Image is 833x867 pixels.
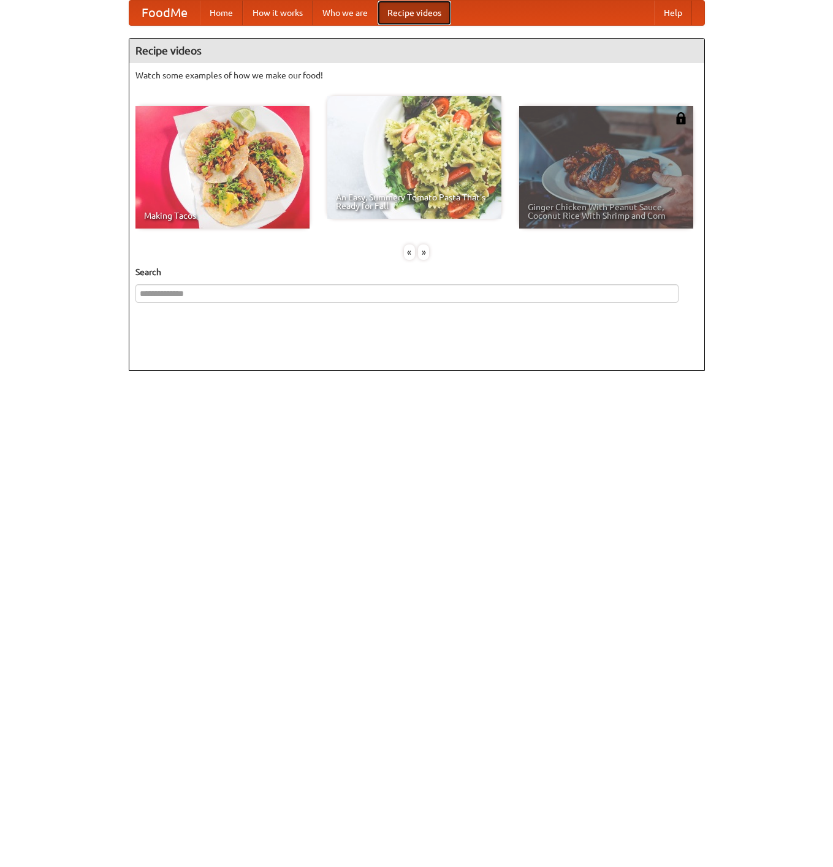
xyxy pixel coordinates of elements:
a: Help [654,1,692,25]
a: An Easy, Summery Tomato Pasta That's Ready for Fall [327,96,501,219]
a: Home [200,1,243,25]
a: FoodMe [129,1,200,25]
div: « [404,244,415,260]
span: Making Tacos [144,211,301,220]
a: Making Tacos [135,106,310,229]
img: 483408.png [675,112,687,124]
a: How it works [243,1,313,25]
p: Watch some examples of how we make our food! [135,69,698,81]
span: An Easy, Summery Tomato Pasta That's Ready for Fall [336,193,493,210]
h4: Recipe videos [129,39,704,63]
div: » [418,244,429,260]
a: Recipe videos [378,1,451,25]
a: Who we are [313,1,378,25]
h5: Search [135,266,698,278]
